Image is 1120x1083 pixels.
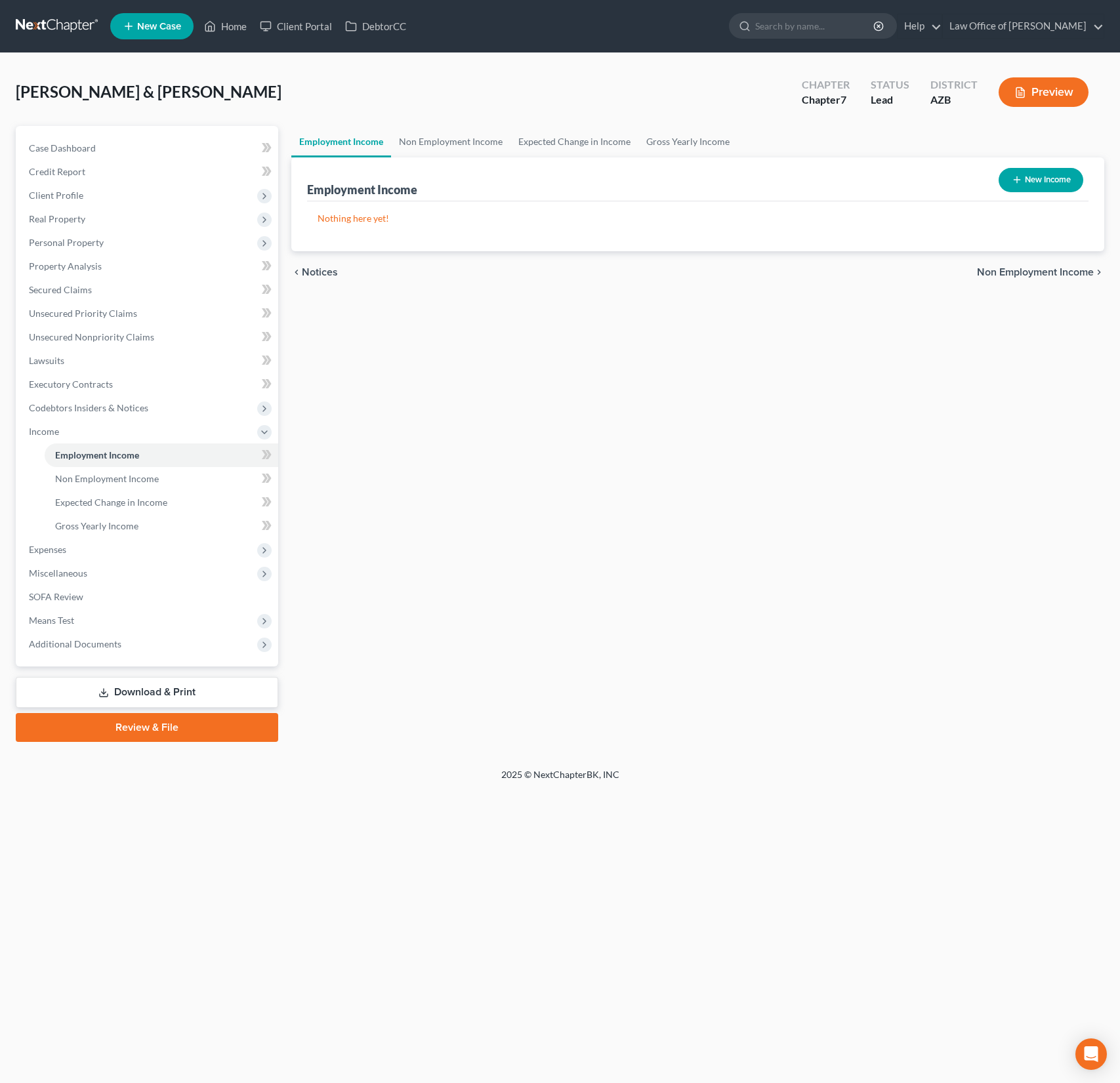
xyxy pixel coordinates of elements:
[391,126,510,157] a: Non Employment Income
[291,267,302,277] i: chevron_left
[16,82,281,101] span: [PERSON_NAME] & [PERSON_NAME]
[1075,1038,1107,1070] div: Open Intercom Messenger
[840,93,846,106] span: 7
[930,92,978,108] div: AZB
[29,591,83,602] span: SOFA Review
[45,514,278,538] a: Gross Yearly Income
[253,14,339,38] a: Client Portal
[802,92,850,108] div: Chapter
[18,136,278,160] a: Case Dashboard
[29,331,154,342] span: Unsecured Nonpriority Claims
[29,260,102,272] span: Property Analysis
[307,182,417,197] div: Employment Income
[29,615,74,626] span: Means Test
[977,267,1104,277] button: Non Employment Income chevron_right
[898,14,942,38] a: Help
[29,190,83,201] span: Client Profile
[302,267,338,277] span: Notices
[55,520,138,531] span: Gross Yearly Income
[137,22,181,31] span: New Case
[29,237,104,248] span: Personal Property
[1094,267,1104,277] i: chevron_right
[18,373,278,396] a: Executory Contracts
[18,325,278,349] a: Unsecured Nonpriority Claims
[45,467,278,491] a: Non Employment Income
[29,355,64,366] span: Lawsuits
[29,426,59,437] span: Income
[55,473,159,484] span: Non Employment Income
[871,77,909,92] div: Status
[318,212,1078,225] p: Nothing here yet!
[18,349,278,373] a: Lawsuits
[18,302,278,325] a: Unsecured Priority Claims
[291,126,391,157] a: Employment Income
[197,14,253,38] a: Home
[29,544,66,555] span: Expenses
[18,160,278,184] a: Credit Report
[18,255,278,278] a: Property Analysis
[802,77,850,92] div: Chapter
[29,166,85,177] span: Credit Report
[638,126,737,157] a: Gross Yearly Income
[510,126,638,157] a: Expected Change in Income
[55,449,139,460] span: Employment Income
[186,768,934,792] div: 2025 © NextChapterBK, INC
[16,713,278,742] a: Review & File
[755,14,875,38] input: Search by name...
[977,267,1094,277] span: Non Employment Income
[29,638,121,649] span: Additional Documents
[16,677,278,708] a: Download & Print
[29,378,113,390] span: Executory Contracts
[18,278,278,302] a: Secured Claims
[999,168,1083,192] button: New Income
[18,585,278,609] a: SOFA Review
[29,213,85,224] span: Real Property
[45,491,278,514] a: Expected Change in Income
[871,92,909,108] div: Lead
[29,567,87,579] span: Miscellaneous
[943,14,1104,38] a: Law Office of [PERSON_NAME]
[29,142,96,153] span: Case Dashboard
[45,443,278,467] a: Employment Income
[339,14,413,38] a: DebtorCC
[291,267,338,277] button: chevron_left Notices
[999,77,1089,107] button: Preview
[930,77,978,92] div: District
[29,402,148,413] span: Codebtors Insiders & Notices
[29,284,92,295] span: Secured Claims
[55,497,167,508] span: Expected Change in Income
[29,308,137,319] span: Unsecured Priority Claims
